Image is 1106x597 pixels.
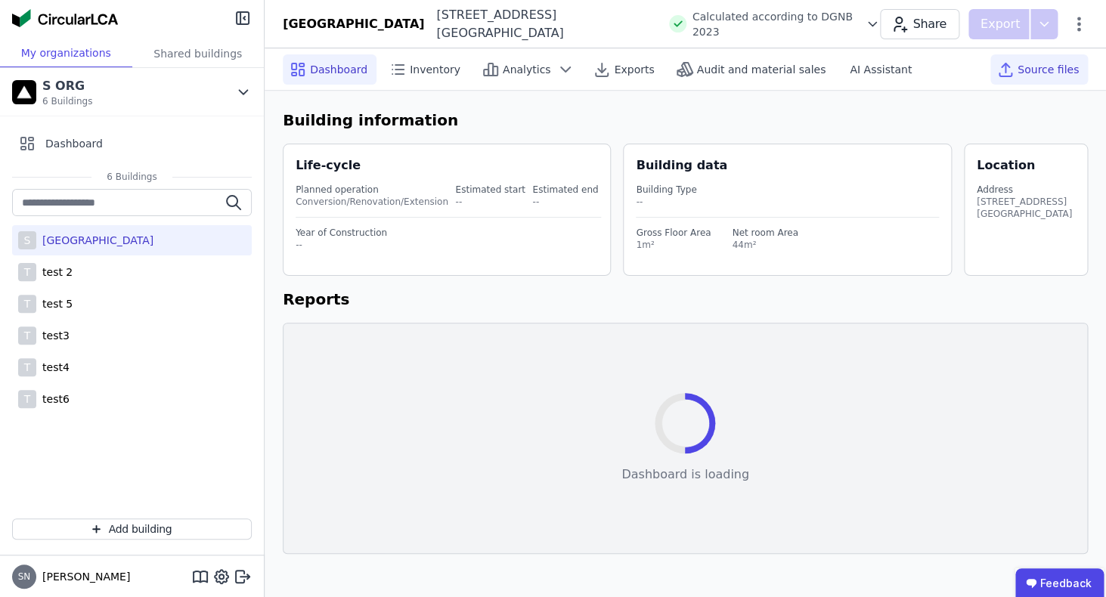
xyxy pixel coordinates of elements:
[36,264,73,280] div: test 2
[296,184,448,196] div: Planned operation
[532,196,598,208] div: --
[732,227,798,239] div: Net room Area
[296,227,601,239] div: Year of Construction
[697,62,826,77] span: Audit and material sales
[296,196,448,208] div: Conversion/Renovation/Extension
[977,196,1075,220] div: [STREET_ADDRESS][GEOGRAPHIC_DATA]
[1018,62,1079,77] span: Source files
[42,77,92,95] div: S ORG
[621,466,749,484] div: Dashboard is loading
[36,391,70,407] div: test6
[636,196,938,208] div: --
[36,233,153,248] div: [GEOGRAPHIC_DATA]
[18,390,36,408] div: T
[732,239,798,251] div: 44m²
[296,239,601,251] div: --
[18,326,36,345] div: T
[410,62,460,77] span: Inventory
[850,62,912,77] span: AI Assistant
[636,184,938,196] div: Building Type
[132,39,265,67] div: Shared buildings
[18,572,31,581] span: SN
[18,358,36,376] div: T
[692,9,860,39] span: Calculated according to DGNB 2023
[503,62,551,77] span: Analytics
[977,156,1035,175] div: Location
[310,62,367,77] span: Dashboard
[36,569,130,584] span: [PERSON_NAME]
[636,227,711,239] div: Gross Floor Area
[12,9,118,27] img: Concular
[296,156,361,175] div: Life-cycle
[18,231,36,249] div: S
[424,6,659,42] div: [STREET_ADDRESS][GEOGRAPHIC_DATA]
[42,95,92,107] span: 6 Buildings
[91,171,172,183] span: 6 Buildings
[18,263,36,281] div: T
[614,62,654,77] span: Exports
[12,518,252,540] button: Add building
[636,239,711,251] div: 1m²
[45,136,103,151] span: Dashboard
[18,295,36,313] div: T
[977,184,1075,196] div: Address
[36,360,70,375] div: test4
[36,296,73,311] div: test 5
[283,109,1088,131] h6: Building information
[12,80,36,104] img: S ORG
[880,9,959,39] button: Share
[981,15,1023,33] p: Export
[283,15,424,33] div: [GEOGRAPHIC_DATA]
[36,328,70,343] div: test3
[283,288,1088,311] h6: Reports
[636,156,950,175] div: Building data
[532,184,598,196] div: Estimated end
[455,196,525,208] div: --
[455,184,525,196] div: Estimated start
